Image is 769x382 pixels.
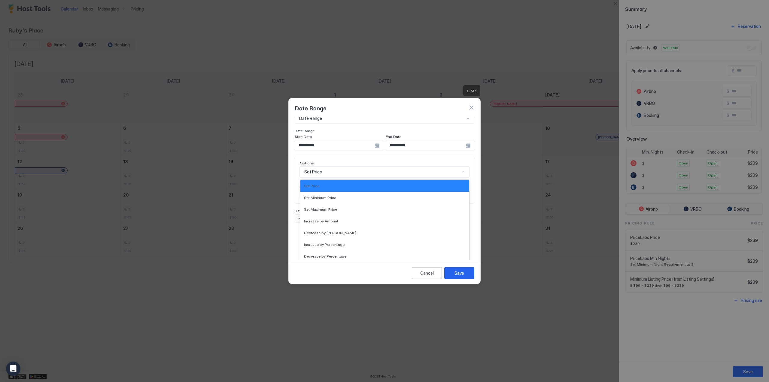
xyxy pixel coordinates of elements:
[304,242,345,247] span: Increase by Percentage
[6,362,20,376] div: Open Intercom Messenger
[295,140,375,151] input: Input Field
[304,207,337,212] span: Set Maximum Price
[295,129,315,133] span: Date Range
[386,134,401,139] span: End Date
[412,267,442,279] button: Cancel
[300,161,314,165] span: Options
[295,134,312,139] span: Start Date
[444,267,474,279] button: Save
[454,270,464,276] div: Save
[420,270,434,276] div: Cancel
[304,254,346,258] span: Decrease by Percentage
[304,219,338,223] span: Increase by Amount
[386,140,466,151] input: Input Field
[304,195,336,200] span: Set Minimum Price
[304,169,322,175] span: Set Price
[299,116,322,121] span: Date Range
[295,209,324,213] span: Days of the week
[295,103,327,112] span: Date Range
[300,182,313,187] span: Amount
[467,89,477,93] span: Close
[304,231,356,235] span: Decrease by [PERSON_NAME]
[304,184,319,188] span: Set Price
